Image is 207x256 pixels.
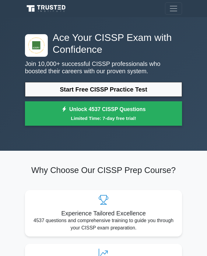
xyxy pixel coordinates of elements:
[25,82,182,97] a: Start Free CISSP Practice Test
[25,60,182,75] p: Join 10,000+ successful CISSP professionals who boosted their careers with our proven system.
[30,217,177,232] p: 4537 questions and comprehensive training to guide you through your CISSP exam preparation.
[25,101,182,126] a: Unlock 4537 CISSP QuestionsLimited Time: 7-day free trial!
[33,115,174,122] small: Limited Time: 7-day free trial!
[25,32,182,55] h1: Ace Your CISSP Exam with Confidence
[165,2,182,15] button: Toggle navigation
[25,165,182,175] h2: Why Choose Our CISSP Prep Course?
[30,210,177,217] h5: Experience Tailored Excellence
